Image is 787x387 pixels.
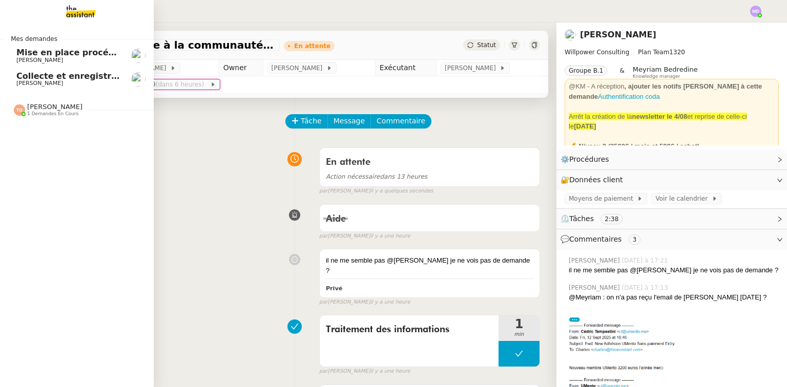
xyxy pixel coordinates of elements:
div: En attente [294,43,330,49]
span: 💬 [561,235,645,243]
div: @Meyriam : on n'a pas reçu l'email de [PERSON_NAME] [DATE] ? [569,292,779,303]
span: Arrêt la création de la [569,113,632,120]
span: Tâches [569,214,594,223]
button: Message [327,114,371,128]
span: Knowledge manager [633,74,680,79]
span: [PERSON_NAME] [272,63,326,73]
span: En attente [326,158,370,167]
b: Privé [326,285,342,292]
a: Authentification coda [598,93,660,100]
span: Willpower Consulting [565,49,629,56]
div: ⏲️Tâches 2:38 [556,209,787,229]
span: Voir le calendrier [655,193,711,204]
span: par [319,298,328,307]
span: [PERSON_NAME] [569,256,622,265]
div: il ne me semble pas @[PERSON_NAME] je ne vois pas de demande ? [569,265,779,275]
span: [PERSON_NAME] [569,283,622,292]
span: Mes demandes [5,34,64,44]
span: Moyens de paiement [569,193,637,204]
span: il y a une heure [370,298,410,307]
div: @KM - A réception [569,81,775,101]
span: Plan Team [638,49,669,56]
img: users%2F9mvJqJUvllffspLsQzytnd0Nt4c2%2Favatar%2F82da88e3-d90d-4e39-b37d-dcb7941179ae [131,49,146,63]
span: il y a quelques secondes [370,187,433,196]
img: users%2F9mvJqJUvllffspLsQzytnd0Nt4c2%2Favatar%2F82da88e3-d90d-4e39-b37d-dcb7941179ae [131,72,146,87]
img: users%2FDBF5gIzOT6MfpzgDQC7eMkIK8iA3%2Favatar%2Fd943ca6c-06ba-4e73-906b-d60e05e423d3 [565,29,576,40]
div: il ne me semble pas @[PERSON_NAME] je ne vois pas de demande ? [326,255,533,275]
span: Aide [326,214,346,224]
td: Owner [219,60,263,76]
span: [PERSON_NAME] [16,57,63,63]
span: Données client [569,176,623,184]
span: il y a une heure [370,232,410,241]
span: par [319,187,328,196]
span: et reprise de celle-ci le [569,113,747,131]
span: Traitement des informations [326,322,492,337]
span: Meyriam Bedredine [633,66,698,73]
span: Collecte et enregistrement des relevés bancaires et relevés de cartes bancaires - septembre 2025 [16,71,471,81]
span: [PERSON_NAME] [27,103,82,111]
small: [PERSON_NAME] [319,298,410,307]
nz-tag: 3 [629,234,641,245]
a: [PERSON_NAME] [580,30,656,39]
span: Procédures [569,155,609,163]
span: 1320 [669,49,685,56]
span: 1 [499,318,540,330]
div: 🔐Données client [556,170,787,190]
small: [PERSON_NAME] [319,232,410,241]
img: svg [750,6,761,17]
span: min [499,330,540,339]
span: Tâche [301,115,322,127]
span: Ajouter membre à la communauté UMento [53,40,276,50]
button: Tâche [285,114,328,128]
span: (dans 6 heures) [156,81,206,88]
img: svg [14,104,25,116]
span: Action nécessaire [326,173,380,180]
span: par [319,367,328,376]
span: Statut [477,41,496,49]
nz-tag: Groupe B.1 [565,66,607,76]
small: [PERSON_NAME] [319,367,410,376]
span: il y a une heure [370,367,410,376]
span: par [319,232,328,241]
span: dans 13 heures [326,173,427,180]
small: [PERSON_NAME] [319,187,433,196]
div: 💬Commentaires 3 [556,229,787,249]
nz-tag: 2:38 [600,214,623,224]
strong: , ajouter les notifs [PERSON_NAME] à cette demande [569,82,762,100]
span: [DATE] 23:59 [115,79,210,90]
span: Message [334,115,365,127]
span: [DATE] à 17:13 [622,283,670,292]
span: Commentaires [569,235,622,243]
span: [DATE] à 17:21 [622,256,670,265]
button: Commentaire [370,114,431,128]
span: 🔐 [561,174,627,186]
span: [PERSON_NAME] [16,80,63,87]
span: Mise en place procédure - relevés bancaires mensuels [16,48,267,57]
strong: 💰 Niveau 2 (3500€ / mois et 500€ / achat) [569,142,699,150]
span: & [619,66,624,79]
span: ⚙️ [561,154,614,165]
span: [PERSON_NAME] [445,63,500,73]
td: Exécutant [375,60,436,76]
app-user-label: Knowledge manager [633,66,698,79]
span: Commentaire [377,115,425,127]
strong: newsletter le 4/08 [632,113,688,120]
span: 1 demandes en cours [27,111,78,117]
strong: [DATE] [574,122,596,130]
span: ⏲️ [561,214,631,223]
div: ⚙️Procédures [556,149,787,169]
